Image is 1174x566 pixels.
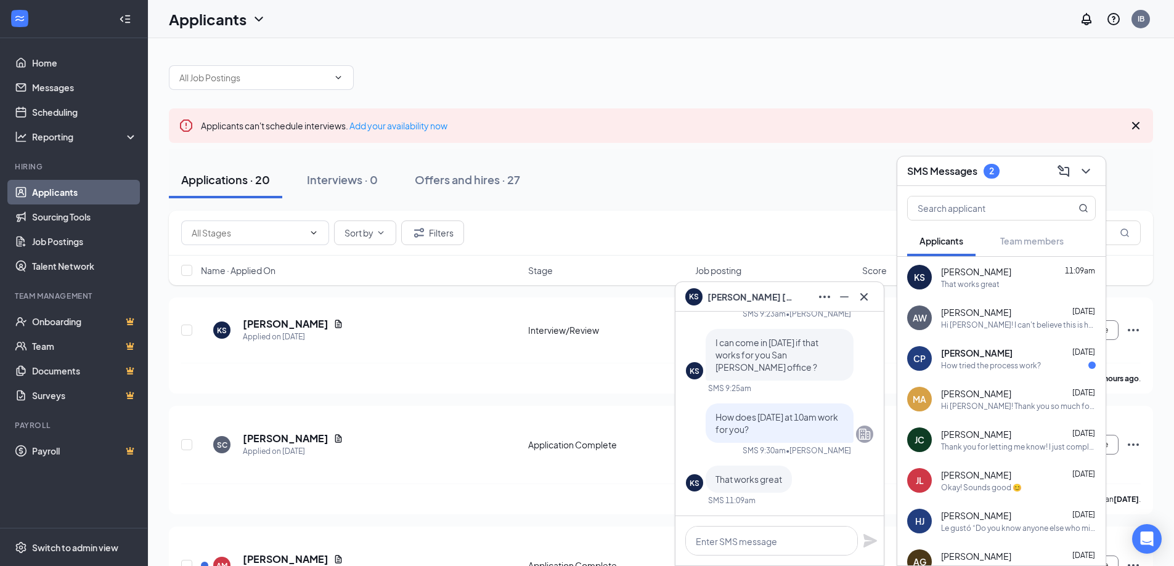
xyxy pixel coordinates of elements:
[201,120,447,131] span: Applicants can't schedule interviews.
[913,312,927,324] div: AW
[333,319,343,329] svg: Document
[333,554,343,564] svg: Document
[1000,235,1064,246] span: Team members
[243,432,328,445] h5: [PERSON_NAME]
[715,411,838,435] span: How does [DATE] at 10am work for you?
[786,309,851,319] span: • [PERSON_NAME]
[941,550,1011,562] span: [PERSON_NAME]
[201,264,275,277] span: Name · Applied On
[334,220,396,245] button: Sort byChevronDown
[1120,228,1130,238] svg: MagnifyingGlass
[243,445,343,458] div: Applied on [DATE]
[349,120,447,131] a: Add your availability now
[251,12,266,26] svg: ChevronDown
[1072,307,1095,316] span: [DATE]
[941,265,1011,278] span: [PERSON_NAME]
[1072,429,1095,438] span: [DATE]
[941,387,1011,400] span: [PERSON_NAME]
[32,75,137,100] a: Messages
[412,225,426,240] svg: Filter
[1054,161,1074,181] button: ComposeMessage
[1072,510,1095,519] span: [DATE]
[32,254,137,278] a: Talent Network
[32,100,137,124] a: Scheduling
[1072,347,1095,357] span: [DATE]
[1076,161,1096,181] button: ChevronDown
[989,166,994,176] div: 2
[1106,12,1121,26] svg: QuestionInfo
[941,523,1096,533] div: Le gustó “Do you know anyone else who might be interested in a new opportunity? Send them our way...
[192,226,304,240] input: All Stages
[916,474,924,487] div: JL
[715,337,818,373] span: I can come in [DATE] if that works for you San [PERSON_NAME] office ?
[15,131,27,143] svg: Analysis
[863,533,878,548] button: Plane
[690,366,699,376] div: KS
[179,118,194,133] svg: Error
[908,196,1054,220] input: Search applicant
[181,172,270,187] div: Applications · 20
[915,434,924,446] div: JC
[32,180,137,204] a: Applicants
[941,482,1022,493] div: Okay! Sounds good 😊
[708,495,756,506] div: SMS 11:09am
[1079,12,1094,26] svg: Notifications
[743,445,786,456] div: SMS 9:30am
[941,279,1000,289] div: That works great
[941,428,1011,440] span: [PERSON_NAME]
[15,420,135,431] div: Payroll
[14,12,26,25] svg: WorkstreamLogo
[401,220,464,245] button: Filter Filters
[914,271,925,283] div: KS
[708,383,751,394] div: SMS 9:25am
[857,289,871,304] svg: Cross
[15,541,27,554] svg: Settings
[307,172,378,187] div: Interviews · 0
[941,347,1013,359] span: [PERSON_NAME]
[119,13,131,25] svg: Collapse
[1128,118,1143,133] svg: Cross
[15,161,135,172] div: Hiring
[1078,203,1088,213] svg: MagnifyingGlass
[913,393,926,405] div: MA
[169,9,247,30] h1: Applicants
[1056,164,1071,179] svg: ComposeMessage
[1132,524,1162,554] div: Open Intercom Messenger
[32,309,137,334] a: OnboardingCrown
[528,324,688,336] div: Interview/Review
[837,289,852,304] svg: Minimize
[907,164,977,178] h3: SMS Messages
[941,401,1096,411] div: Hi [PERSON_NAME]! Thank you so much for the clarification. I will be there [DATE]. I did have a q...
[217,325,227,336] div: KS
[815,287,834,307] button: Ellipses
[862,264,887,277] span: Score
[376,228,386,238] svg: ChevronDown
[941,320,1096,330] div: Hi [PERSON_NAME]! I can't believe this is happening but I came down with a cold [DATE]. I've stil...
[32,334,137,358] a: TeamCrown
[32,229,137,254] a: Job Postings
[913,352,926,365] div: CP
[715,474,782,485] span: That works great
[743,309,786,319] div: SMS 9:23am
[333,434,343,443] svg: Document
[1126,323,1141,338] svg: Ellipses
[854,287,874,307] button: Cross
[528,264,553,277] span: Stage
[32,358,137,383] a: DocumentsCrown
[941,509,1011,522] span: [PERSON_NAME]
[32,383,137,408] a: SurveysCrown
[915,515,924,527] div: HJ
[32,131,138,143] div: Reporting
[690,478,699,488] div: KS
[1065,266,1095,275] span: 11:09am
[32,51,137,75] a: Home
[333,73,343,83] svg: ChevronDown
[243,317,328,331] h5: [PERSON_NAME]
[243,331,343,343] div: Applied on [DATE]
[834,287,854,307] button: Minimize
[217,440,227,450] div: SC
[344,228,373,237] span: Sort by
[941,306,1011,318] span: [PERSON_NAME]
[1094,374,1139,383] b: 15 hours ago
[695,264,741,277] span: Job posting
